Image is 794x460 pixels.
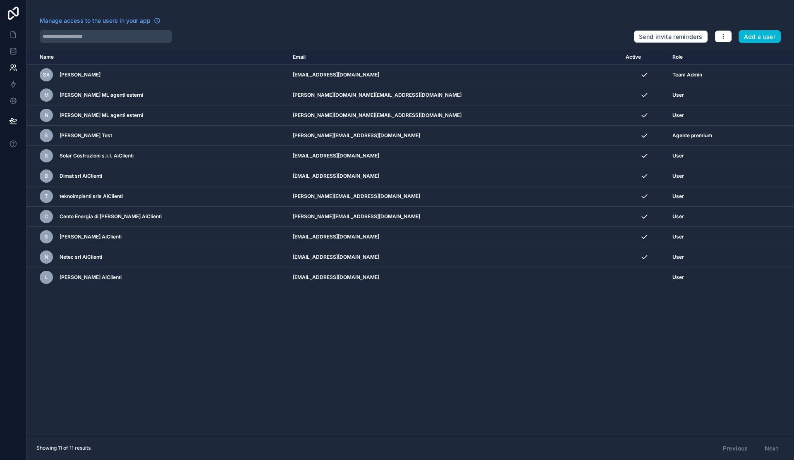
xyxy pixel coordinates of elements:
span: User [672,274,684,281]
span: [PERSON_NAME] ML agenti esterni [60,112,143,119]
span: User [672,92,684,98]
span: SA [43,72,50,78]
span: User [672,254,684,260]
span: Manage access to the users in your app [40,17,151,25]
span: Agente premium [672,132,712,139]
span: Solar Costruzioni s.r.l. AiClienti [60,153,134,159]
span: N [45,112,48,119]
span: Netec srl AiClienti [60,254,102,260]
span: D [45,173,48,179]
td: [PERSON_NAME][EMAIL_ADDRESS][DOMAIN_NAME] [288,207,621,227]
span: User [672,213,684,220]
td: [EMAIL_ADDRESS][DOMAIN_NAME] [288,247,621,267]
button: Send invite reminders [634,30,708,43]
td: [PERSON_NAME][EMAIL_ADDRESS][DOMAIN_NAME] [288,186,621,207]
span: C [45,213,48,220]
th: Active [621,50,668,65]
span: M [44,92,49,98]
th: Name [26,50,288,65]
td: [EMAIL_ADDRESS][DOMAIN_NAME] [288,267,621,288]
td: [PERSON_NAME][EMAIL_ADDRESS][DOMAIN_NAME] [288,126,621,146]
a: Manage access to the users in your app [40,17,160,25]
span: [PERSON_NAME] Test [60,132,112,139]
div: scrollable content [26,50,794,436]
td: [EMAIL_ADDRESS][DOMAIN_NAME] [288,146,621,166]
td: [EMAIL_ADDRESS][DOMAIN_NAME] [288,227,621,247]
td: [EMAIL_ADDRESS][DOMAIN_NAME] [288,166,621,186]
td: [PERSON_NAME][DOMAIN_NAME][EMAIL_ADDRESS][DOMAIN_NAME] [288,105,621,126]
span: [PERSON_NAME] AiClienti [60,274,122,281]
span: Team Admin [672,72,702,78]
span: N [45,254,48,260]
span: Dimat srl AiClienti [60,173,102,179]
span: User [672,153,684,159]
span: teknoimpianti srls AiClienti [60,193,123,200]
span: [PERSON_NAME] [60,72,100,78]
td: [EMAIL_ADDRESS][DOMAIN_NAME] [288,65,621,85]
span: L [45,274,48,281]
span: User [672,193,684,200]
span: User [672,173,684,179]
span: User [672,234,684,240]
th: Role [667,50,760,65]
td: [PERSON_NAME][DOMAIN_NAME][EMAIL_ADDRESS][DOMAIN_NAME] [288,85,621,105]
span: Showing 11 of 11 results [36,445,91,451]
button: Add a user [739,30,781,43]
span: [PERSON_NAME] AiClienti [60,234,122,240]
span: Cento Energia di [PERSON_NAME] AiClienti [60,213,162,220]
span: S [45,132,48,139]
span: User [672,112,684,119]
span: t [45,193,48,200]
span: [PERSON_NAME] ML agenti esterni [60,92,143,98]
th: Email [288,50,621,65]
span: S [45,234,48,240]
span: S [45,153,48,159]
